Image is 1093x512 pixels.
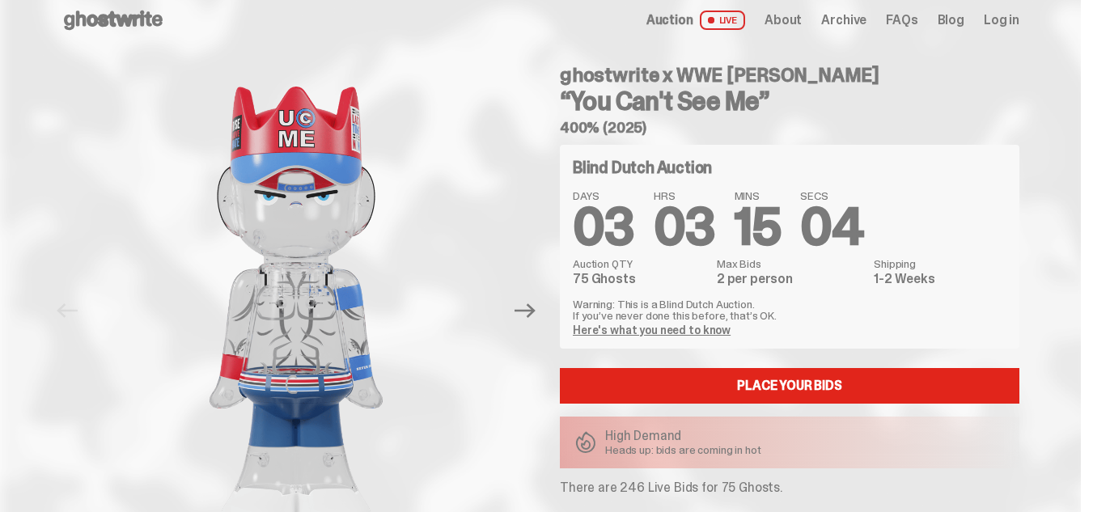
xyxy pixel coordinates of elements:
[984,14,1019,27] a: Log in
[605,429,761,442] p: High Demand
[560,88,1019,114] h3: “You Can't See Me”
[507,293,543,328] button: Next
[573,159,712,176] h4: Blind Dutch Auction
[560,66,1019,85] h4: ghostwrite x WWE [PERSON_NAME]
[605,444,761,455] p: Heads up: bids are coming in hot
[765,14,802,27] a: About
[646,14,693,27] span: Auction
[654,190,715,201] span: HRS
[573,190,634,201] span: DAYS
[573,298,1006,321] p: Warning: This is a Blind Dutch Auction. If you’ve never done this before, that’s OK.
[560,481,1019,494] p: There are 246 Live Bids for 75 Ghosts.
[800,190,863,201] span: SECS
[560,368,1019,404] a: Place your Bids
[735,193,782,260] span: 15
[886,14,917,27] a: FAQs
[646,11,745,30] a: Auction LIVE
[654,193,715,260] span: 03
[573,193,634,260] span: 03
[938,14,964,27] a: Blog
[573,323,731,337] a: Here's what you need to know
[560,121,1019,135] h5: 400% (2025)
[700,11,746,30] span: LIVE
[573,258,707,269] dt: Auction QTY
[800,193,863,260] span: 04
[717,258,864,269] dt: Max Bids
[874,258,1006,269] dt: Shipping
[717,273,864,286] dd: 2 per person
[874,273,1006,286] dd: 1-2 Weeks
[573,273,707,286] dd: 75 Ghosts
[821,14,866,27] a: Archive
[735,190,782,201] span: MINS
